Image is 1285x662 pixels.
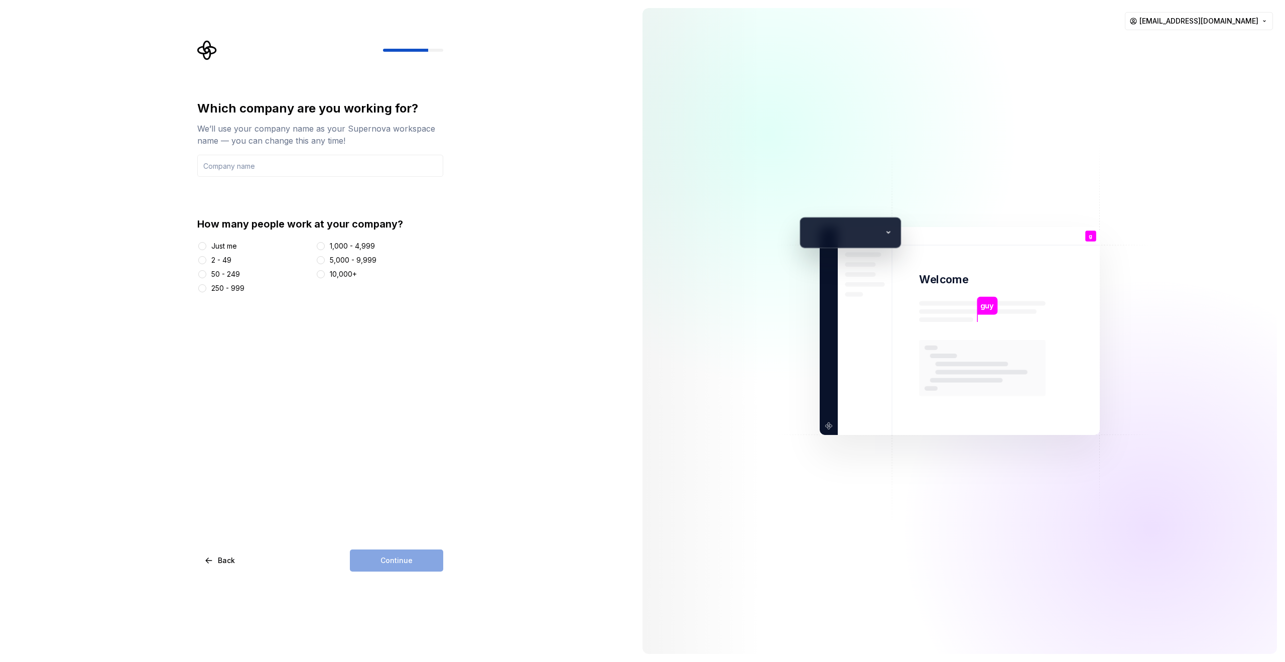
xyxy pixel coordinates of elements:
span: Back [218,556,235,566]
button: [EMAIL_ADDRESS][DOMAIN_NAME] [1125,12,1273,30]
p: g [1089,234,1092,239]
div: How many people work at your company? [197,217,443,231]
div: 250 - 999 [211,283,244,293]
div: 10,000+ [330,269,357,279]
input: Company name [197,155,443,177]
div: 5,000 - 9,999 [330,255,376,265]
svg: Supernova Logo [197,40,217,60]
div: Which company are you working for? [197,100,443,117]
span: [EMAIL_ADDRESS][DOMAIN_NAME] [1139,16,1258,26]
div: 2 - 49 [211,255,231,265]
p: guy [980,300,994,311]
div: 1,000 - 4,999 [330,241,375,251]
div: 50 - 249 [211,269,240,279]
p: Welcome [919,272,968,287]
div: Just me [211,241,237,251]
div: We’ll use your company name as your Supernova workspace name — you can change this any time! [197,123,443,147]
button: Back [197,549,243,572]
